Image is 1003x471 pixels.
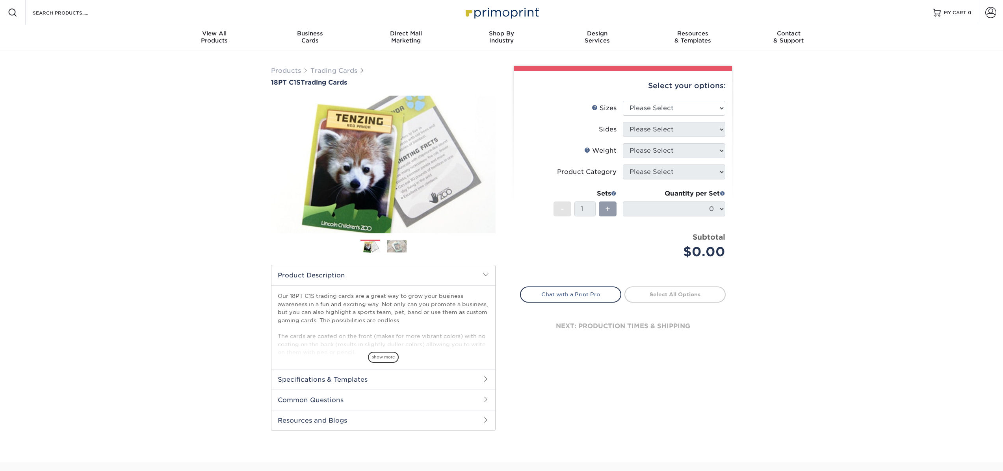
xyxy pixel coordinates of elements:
p: Our 18PT C1S trading cards are a great way to grow your business awareness in a fun and exciting ... [278,292,489,356]
div: Industry [454,30,550,44]
a: Trading Cards [310,67,357,74]
h2: Resources and Blogs [271,410,495,430]
div: Sets [554,189,617,198]
img: Trading Cards 02 [387,240,407,252]
span: 0 [968,10,971,15]
img: 18PT C1S 01 [271,87,496,242]
a: Resources& Templates [645,25,741,50]
a: Select All Options [624,286,726,302]
div: & Support [741,30,836,44]
a: Contact& Support [741,25,836,50]
img: Primoprint [462,4,541,21]
a: BusinessCards [262,25,358,50]
a: View AllProducts [167,25,262,50]
span: - [561,203,564,215]
span: + [605,203,610,215]
div: Services [549,30,645,44]
span: Shop By [454,30,550,37]
a: Direct MailMarketing [358,25,454,50]
a: 18PT C1STrading Cards [271,79,496,86]
div: Weight [584,146,617,155]
span: Resources [645,30,741,37]
div: Product Category [557,167,617,177]
div: Select your options: [520,71,726,101]
span: Design [549,30,645,37]
h2: Specifications & Templates [271,369,495,390]
div: Cards [262,30,358,44]
div: Sizes [592,103,617,113]
span: 18PT C1S [271,79,301,86]
div: Sides [599,125,617,134]
h2: Product Description [271,265,495,285]
span: Contact [741,30,836,37]
a: Products [271,67,301,74]
strong: Subtotal [693,233,725,241]
a: DesignServices [549,25,645,50]
div: $0.00 [629,242,725,261]
h1: Trading Cards [271,79,496,86]
div: Quantity per Set [623,189,725,198]
h2: Common Questions [271,390,495,410]
input: SEARCH PRODUCTS..... [32,8,109,17]
a: Shop ByIndustry [454,25,550,50]
span: show more [368,352,399,362]
div: next: production times & shipping [520,303,726,350]
div: & Templates [645,30,741,44]
span: MY CART [944,9,966,16]
img: Trading Cards 01 [360,240,380,254]
span: Direct Mail [358,30,454,37]
a: Chat with a Print Pro [520,286,621,302]
span: Business [262,30,358,37]
span: View All [167,30,262,37]
div: Marketing [358,30,454,44]
div: Products [167,30,262,44]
